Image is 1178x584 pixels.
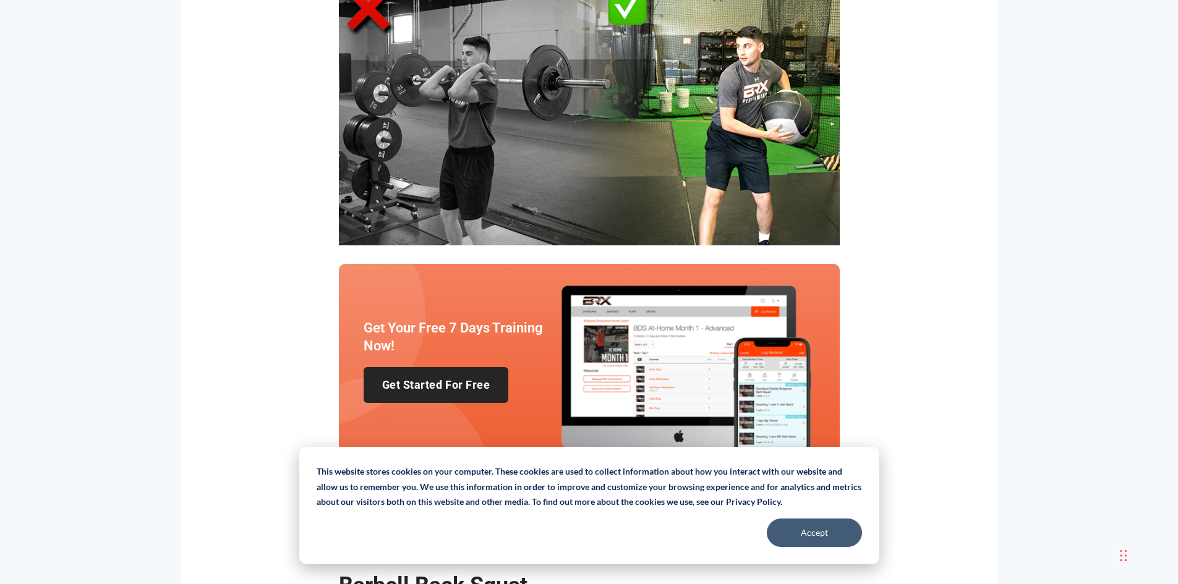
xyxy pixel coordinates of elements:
[767,518,862,547] button: Accept
[382,376,490,394] p: Get Started For Free
[1002,451,1178,584] iframe: Chat Widget
[1120,537,1127,574] div: Drag
[364,367,509,403] a: Get Started For Free
[364,320,544,355] h4: Get Your Free 7 Days Training Now!
[544,286,815,496] img: cta-img
[299,447,879,564] div: Cookie banner
[317,464,862,510] p: This website stores cookies on your computer. These cookies are used to collect information about...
